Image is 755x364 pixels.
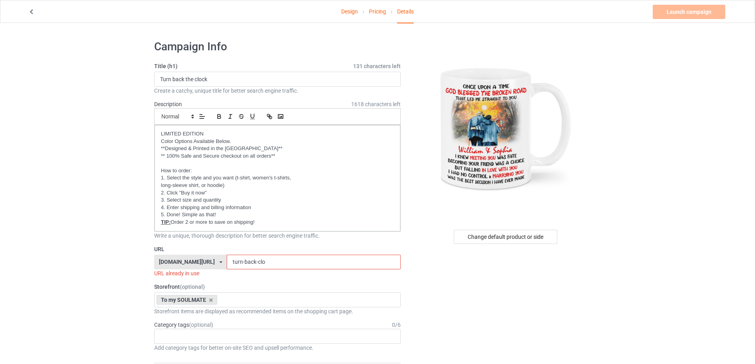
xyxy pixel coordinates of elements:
[154,101,182,107] label: Description
[454,230,557,244] div: Change default product or side
[161,211,394,219] p: 5. Done! Simple as that!
[154,344,401,352] div: Add category tags for better on-site SEO and upsell performance.
[392,321,401,329] div: 0 / 6
[154,283,401,291] label: Storefront
[161,196,394,204] p: 3. Select size and quantity
[154,40,401,54] h1: Campaign Info
[351,100,401,108] span: 1618 characters left
[161,167,394,175] p: How to order:
[154,321,213,329] label: Category tags
[154,232,401,240] div: Write a unique, thorough description for better search engine traffic.
[161,152,394,160] p: ** 100% Safe and Secure checkout on all orders**
[397,0,414,23] div: Details
[154,62,401,70] label: Title (h1)
[161,189,394,197] p: 2. Click "Buy it now"
[154,87,401,95] div: Create a catchy, unique title for better search engine traffic.
[159,259,215,265] div: [DOMAIN_NAME][URL]
[157,295,217,305] div: To my SOULMATE
[154,307,401,315] div: Storefront items are displayed as recommended items on the shopping cart page.
[161,174,394,182] p: 1. Select the style and you want (t-shirt, women's t-shirts,
[353,62,401,70] span: 131 characters left
[161,219,171,225] u: TIP:
[369,0,386,23] a: Pricing
[161,145,394,152] p: **Designed & Printed in the [GEOGRAPHIC_DATA]**
[161,204,394,212] p: 4. Enter shipping and billing information
[161,182,394,189] p: long-sleeve shirt, or hoodie)
[161,130,394,138] p: LIMITED EDITION
[154,269,401,277] div: URL already in use
[161,219,394,226] p: Order 2 or more to save on shipping!
[189,322,213,328] span: (optional)
[161,138,394,145] p: Color Options Available Below.
[154,245,401,253] label: URL
[180,284,205,290] span: (optional)
[341,0,358,23] a: Design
